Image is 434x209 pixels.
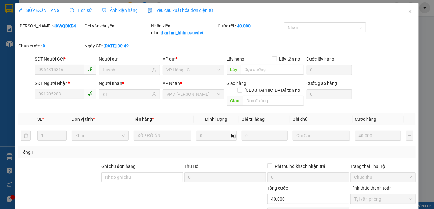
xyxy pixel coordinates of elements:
[354,173,412,182] span: Chưa thu
[218,22,283,29] div: Cước rồi :
[163,81,180,86] span: VP Nhận
[104,43,129,48] b: [DATE] 08:49
[99,56,160,62] div: Người gửi
[35,56,96,62] div: SĐT Người Gửi
[230,131,237,141] span: kg
[406,131,413,141] button: plus
[152,92,156,96] span: user
[18,8,60,13] span: SỬA ĐƠN HÀNG
[18,22,84,29] div: [PERSON_NAME]:
[242,131,288,141] input: 0
[272,163,328,170] span: Phí thu hộ khách nhận trả
[267,186,288,191] span: Tổng cước
[21,131,31,141] button: delete
[88,67,93,72] span: phone
[103,91,151,98] input: Tên người nhận
[350,163,416,170] div: Trạng thái Thu Hộ
[151,22,216,36] div: Nhân viên giao:
[355,117,376,122] span: Cước hàng
[85,22,150,29] div: Gói vận chuyển:
[70,8,74,12] span: clock-circle
[241,65,304,75] input: Dọc đường
[43,43,45,48] b: 0
[35,80,96,87] div: SĐT Người Nhận
[307,56,335,61] label: Cước lấy hàng
[103,66,151,73] input: Tên người gửi
[205,117,227,122] span: Định lượng
[237,23,251,28] b: 40.000
[160,30,204,35] b: thanhnt_hhhn.saoviet
[355,131,401,141] input: 0
[227,56,245,61] span: Lấy hàng
[102,8,138,13] span: Ảnh kiện hàng
[307,89,352,99] input: Cước giao hàng
[75,131,125,140] span: Khác
[354,194,412,204] span: Tại văn phòng
[350,186,392,191] label: Hình thức thanh toán
[101,164,136,169] label: Ghi chú đơn hàng
[307,81,337,86] label: Cước giao hàng
[134,131,191,141] input: VD: Bàn, Ghế
[101,172,183,182] input: Ghi chú đơn hàng
[277,56,304,62] span: Lấy tận nơi
[227,81,247,86] span: Giao hàng
[18,42,84,49] div: Chưa cước :
[134,117,154,122] span: Tên hàng
[242,87,304,94] span: [GEOGRAPHIC_DATA] tận nơi
[166,90,220,99] span: VP 7 Phạm Văn Đồng
[148,8,153,13] img: icon
[21,149,168,156] div: Tổng: 1
[293,131,350,141] input: Ghi Chú
[88,91,93,96] span: phone
[227,96,243,106] span: Giao
[307,65,352,75] input: Cước lấy hàng
[102,8,106,12] span: picture
[72,117,95,122] span: Đơn vị tính
[290,113,353,125] th: Ghi chú
[99,80,160,87] div: Người nhận
[70,8,92,13] span: Lịch sử
[227,65,241,75] span: Lấy
[53,23,76,28] b: HXWQDKE4
[152,68,156,72] span: user
[408,9,413,14] span: close
[37,117,42,122] span: SL
[85,42,150,49] div: Ngày GD:
[401,3,419,21] button: Close
[18,8,23,12] span: edit
[184,164,199,169] span: Thu Hộ
[163,56,224,62] div: VP gửi
[243,96,304,106] input: Dọc đường
[166,65,220,75] span: VP Hàng LC
[242,117,265,122] span: Giá trị hàng
[148,8,213,13] span: Yêu cầu xuất hóa đơn điện tử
